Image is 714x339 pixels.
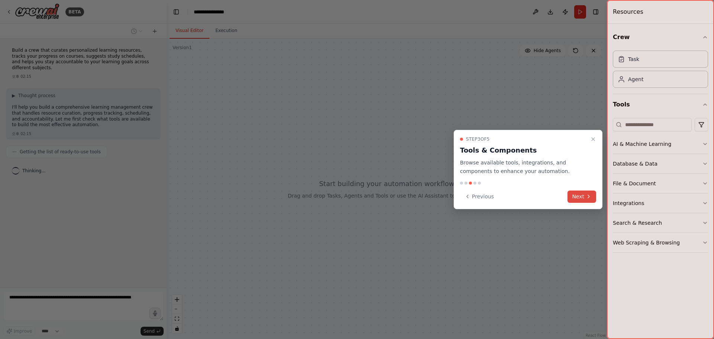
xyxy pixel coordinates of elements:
[460,159,587,176] p: Browse available tools, integrations, and components to enhance your automation.
[567,191,596,203] button: Next
[460,191,498,203] button: Previous
[466,136,490,142] span: Step 3 of 5
[589,135,598,144] button: Close walkthrough
[171,7,181,17] button: Hide left sidebar
[460,145,587,156] h3: Tools & Components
